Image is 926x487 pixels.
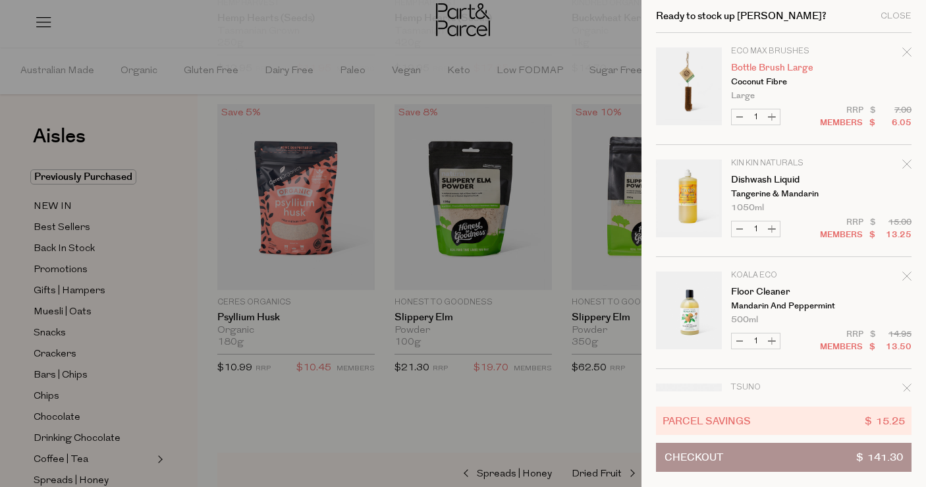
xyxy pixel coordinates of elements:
[881,12,912,20] div: Close
[731,78,833,86] p: Coconut Fibre
[748,109,764,125] input: QTY Bottle Brush Large
[731,175,833,185] a: Dishwash Liquid
[731,159,833,167] p: Kin Kin Naturals
[731,47,833,55] p: Eco Max Brushes
[748,333,764,349] input: QTY Floor Cleaner
[665,444,723,471] span: Checkout
[731,63,833,72] a: Bottle Brush Large
[656,11,827,21] h2: Ready to stock up [PERSON_NAME]?
[865,413,905,428] span: $ 15.25
[731,190,833,198] p: Tangerine & Mandarin
[656,443,912,472] button: Checkout$ 141.30
[731,287,833,297] a: Floor Cleaner
[902,382,912,399] div: Remove Bamboo Pads
[902,158,912,175] div: Remove Dishwash Liquid
[902,45,912,63] div: Remove Bottle Brush Large
[731,316,758,324] span: 500ml
[902,270,912,287] div: Remove Floor Cleaner
[731,384,833,391] p: Tsuno
[748,221,764,237] input: QTY Dishwash Liquid
[731,302,833,310] p: Mandarin and Peppermint
[731,92,755,100] span: Large
[856,444,903,471] span: $ 141.30
[663,413,751,428] span: Parcel Savings
[731,204,764,212] span: 1050ml
[731,272,833,279] p: Koala Eco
